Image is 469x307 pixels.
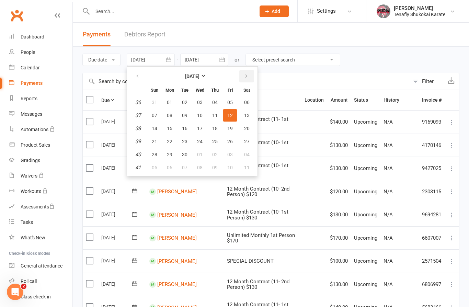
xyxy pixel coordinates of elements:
[211,88,219,93] small: Thursday
[185,73,199,79] strong: [DATE]
[212,100,218,105] span: 04
[9,274,72,289] a: Roll call
[327,90,351,110] th: Amount
[419,273,445,296] td: 6806997
[162,109,177,122] button: 08
[419,226,445,250] td: 6607007
[419,157,445,180] td: 9427025
[327,180,351,203] td: $120.00
[227,100,233,105] span: 05
[224,90,301,110] th: Membership
[167,100,172,105] span: 01
[152,113,157,118] span: 07
[178,96,192,109] button: 02
[193,122,207,135] button: 17
[21,284,26,289] span: 2
[197,165,203,170] span: 08
[317,3,336,19] span: Settings
[227,209,288,221] span: 12 Month Contract (10- 1st Person) $130
[157,235,197,241] a: [PERSON_NAME]
[327,134,351,157] td: $130.00
[157,212,197,218] a: [PERSON_NAME]
[152,152,157,157] span: 28
[135,164,141,171] em: 41
[135,112,141,118] em: 37
[384,212,393,218] span: N/A
[135,99,141,105] em: 36
[178,122,192,135] button: 16
[135,125,141,132] em: 38
[157,281,197,287] a: [PERSON_NAME]
[197,126,203,131] span: 17
[9,60,72,76] a: Calendar
[101,116,133,127] div: [DATE]
[272,9,280,14] span: Add
[238,161,255,174] button: 11
[212,139,218,144] span: 25
[135,151,141,158] em: 40
[208,96,222,109] button: 04
[152,126,157,131] span: 14
[83,23,111,46] button: Payments
[21,173,37,179] div: Waivers
[152,139,157,144] span: 21
[227,278,289,291] span: 12 Month Contract (11- 2nd Person) $130
[21,142,50,148] div: Product Sales
[227,152,233,157] span: 03
[223,96,237,109] button: 05
[151,88,158,93] small: Sunday
[419,249,445,273] td: 2571504
[244,113,250,118] span: 13
[98,90,146,110] th: Due
[21,127,48,132] div: Automations
[162,148,177,161] button: 29
[238,135,255,148] button: 27
[147,161,162,174] button: 05
[384,189,393,195] span: N/A
[354,142,377,148] span: Upcoming
[181,88,188,93] small: Tuesday
[21,294,51,299] div: Class check-in
[162,122,177,135] button: 15
[208,135,222,148] button: 25
[208,122,222,135] button: 18
[9,106,72,122] a: Messages
[178,135,192,148] button: 23
[162,135,177,148] button: 22
[21,219,33,225] div: Tasks
[244,152,250,157] span: 04
[8,7,25,24] a: Clubworx
[9,289,72,305] a: Class kiosk mode
[243,88,250,93] small: Saturday
[9,45,72,60] a: People
[162,161,177,174] button: 06
[21,204,55,209] div: Assessments
[101,255,133,266] div: [DATE]
[384,281,393,287] span: N/A
[354,189,377,195] span: Upcoming
[238,96,255,109] button: 06
[227,126,233,131] span: 19
[327,203,351,226] td: $130.00
[152,165,157,170] span: 05
[147,96,162,109] button: 31
[384,165,393,171] span: N/A
[238,148,255,161] button: 04
[182,113,187,118] span: 09
[327,157,351,180] td: $130.00
[21,111,42,117] div: Messages
[162,96,177,109] button: 01
[301,90,327,110] th: Location
[384,142,393,148] span: N/A
[167,165,172,170] span: 06
[212,113,218,118] span: 11
[193,135,207,148] button: 24
[101,278,133,289] div: [DATE]
[223,161,237,174] button: 10
[167,139,172,144] span: 22
[193,148,207,161] button: 01
[178,109,192,122] button: 09
[147,122,162,135] button: 14
[9,122,72,137] a: Automations
[165,88,174,93] small: Monday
